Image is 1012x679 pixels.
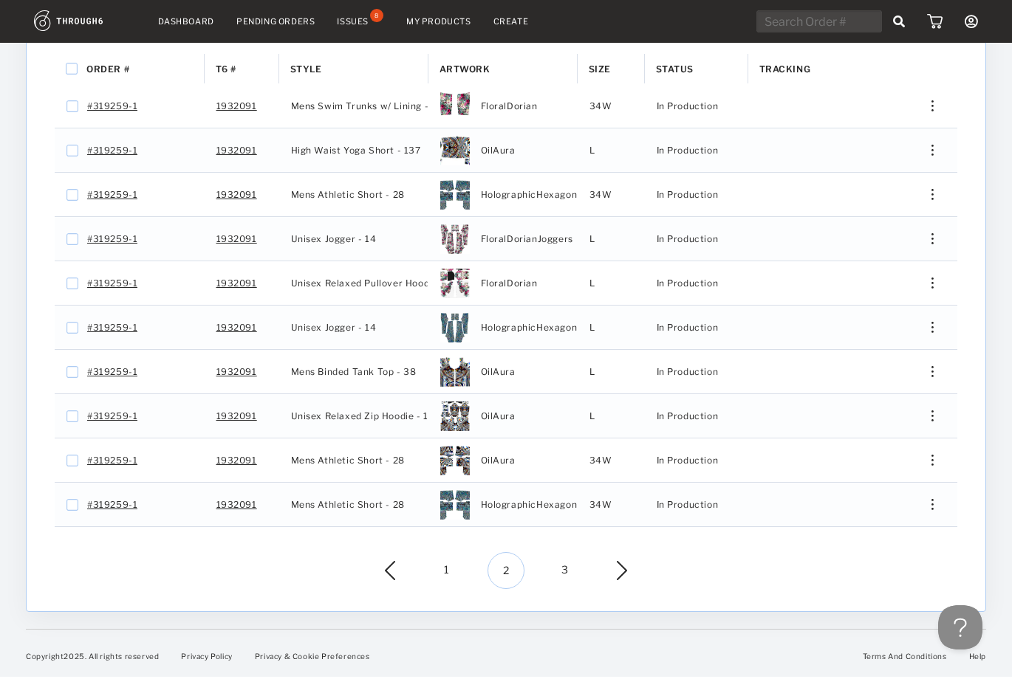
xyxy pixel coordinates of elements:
span: Style [290,63,322,75]
span: HolographicHexagon [481,495,578,514]
span: In Production [657,97,719,116]
div: L [578,217,645,261]
a: #319259-1 [87,230,137,249]
div: L [578,350,645,393]
span: In Production [657,495,719,514]
a: 1932091 [216,495,257,514]
span: OilAura [481,407,516,426]
div: Issues [337,16,369,27]
img: meatball_vertical.0c7b41df.svg [931,100,934,111]
span: Copyright 2025 . All rights reserved [26,652,159,661]
div: Press SPACE to select this row. [55,438,957,483]
span: OilAura [481,362,516,382]
a: Privacy & Cookie Preferences [255,652,370,661]
img: icon_back_black.9e066792.svg [385,561,417,580]
div: 34W [578,173,645,216]
span: In Production [657,407,719,426]
a: 1932091 [216,451,257,470]
div: Press SPACE to select this row. [55,84,957,128]
span: In Production [657,230,719,249]
iframe: Toggle Customer Support [938,605,982,649]
img: 75246515-7bb5-47f9-80c6-3cfc206e04b1-28W.jpg [440,92,470,121]
div: L [578,128,645,172]
span: FloralDorian [481,97,538,116]
a: Pending Orders [236,16,315,27]
span: 2 [488,552,524,589]
span: Unisex Relaxed Zip Hoodie - 138 [291,407,442,426]
img: 111624-thumb-XL.jpg [440,136,470,165]
span: FloralDorian [481,274,538,293]
a: 1932091 [216,230,257,249]
a: #319259-1 [87,362,137,382]
div: Press SPACE to select this row. [55,350,957,394]
a: Issues8 [337,15,384,28]
div: Press SPACE to select this row. [55,128,957,173]
div: Press SPACE to select this row. [55,394,957,438]
span: 3 [547,552,584,589]
span: Size [589,63,611,75]
a: 1932091 [216,318,257,337]
span: In Production [657,185,719,204]
div: L [578,394,645,438]
span: 1 [428,552,465,589]
div: Press SPACE to select this row. [55,306,957,350]
a: Privacy Policy [181,652,232,661]
img: icon_cart.dab5cea1.svg [927,14,943,29]
a: Help [969,652,986,661]
img: meatball_vertical.0c7b41df.svg [931,366,934,377]
img: meatball_vertical.0c7b41df.svg [931,145,934,156]
div: Press SPACE to select this row. [55,173,957,217]
span: HolographicHexagon [481,185,578,204]
img: e75c8cc4-28f1-48a7-b7f2-14f1e1ffca9e-4XL.jpg [440,357,470,387]
span: OilAura [481,451,516,470]
a: #319259-1 [87,274,137,293]
div: Press SPACE to select this row. [55,261,957,306]
a: 1932091 [216,97,257,116]
img: e8919e5a-25d8-479a-9c9b-7c345154e5ed-3XL.jpg [440,269,470,298]
a: Terms And Conditions [863,652,947,661]
div: Press SPACE to select this row. [55,217,957,261]
div: 34W [578,84,645,128]
div: 34W [578,483,645,526]
span: High Waist Yoga Short - 137 [291,141,421,160]
span: In Production [657,451,719,470]
a: 1932091 [216,407,257,426]
img: icon_next_black.2d677c5d.svg [595,561,627,580]
span: Tracking [759,63,811,75]
img: meatball_vertical.0c7b41df.svg [931,455,934,466]
span: Status [656,63,694,75]
span: Mens Swim Trunks w/ Lining - 226 [291,97,449,116]
img: meatball_vertical.0c7b41df.svg [931,278,934,289]
a: Create [493,16,529,27]
span: Artwork [440,63,490,75]
span: Mens Athletic Short - 28 [291,495,405,514]
a: #319259-1 [87,451,137,470]
span: In Production [657,362,719,382]
a: My Products [406,16,471,27]
span: FloralDorianJoggers [481,230,573,249]
span: Unisex Relaxed Pullover Hoodie - 130 [291,274,465,293]
img: meatball_vertical.0c7b41df.svg [931,233,934,244]
a: #319259-1 [87,495,137,514]
a: 1932091 [216,141,257,160]
span: HolographicHexagon [481,318,578,337]
span: Mens Athletic Short - 28 [291,451,405,470]
div: L [578,261,645,305]
a: 1932091 [216,362,257,382]
img: 111045-thumb-3XL.jpg [440,401,470,431]
div: 34W [578,438,645,482]
img: 85248-thumb-40.jpg [440,180,470,210]
a: #319259-1 [87,141,137,160]
span: Order # [86,63,129,75]
img: 120905-thumb-40.jpg [440,446,470,475]
img: meatball_vertical.0c7b41df.svg [931,322,934,333]
img: meatball_vertical.0c7b41df.svg [931,499,934,510]
input: Search Order # [756,10,882,32]
span: Unisex Jogger - 14 [291,318,377,337]
span: In Production [657,274,719,293]
a: #319259-1 [87,185,137,204]
span: In Production [657,141,719,160]
span: T6 # [216,63,236,75]
a: #319259-1 [87,318,137,337]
